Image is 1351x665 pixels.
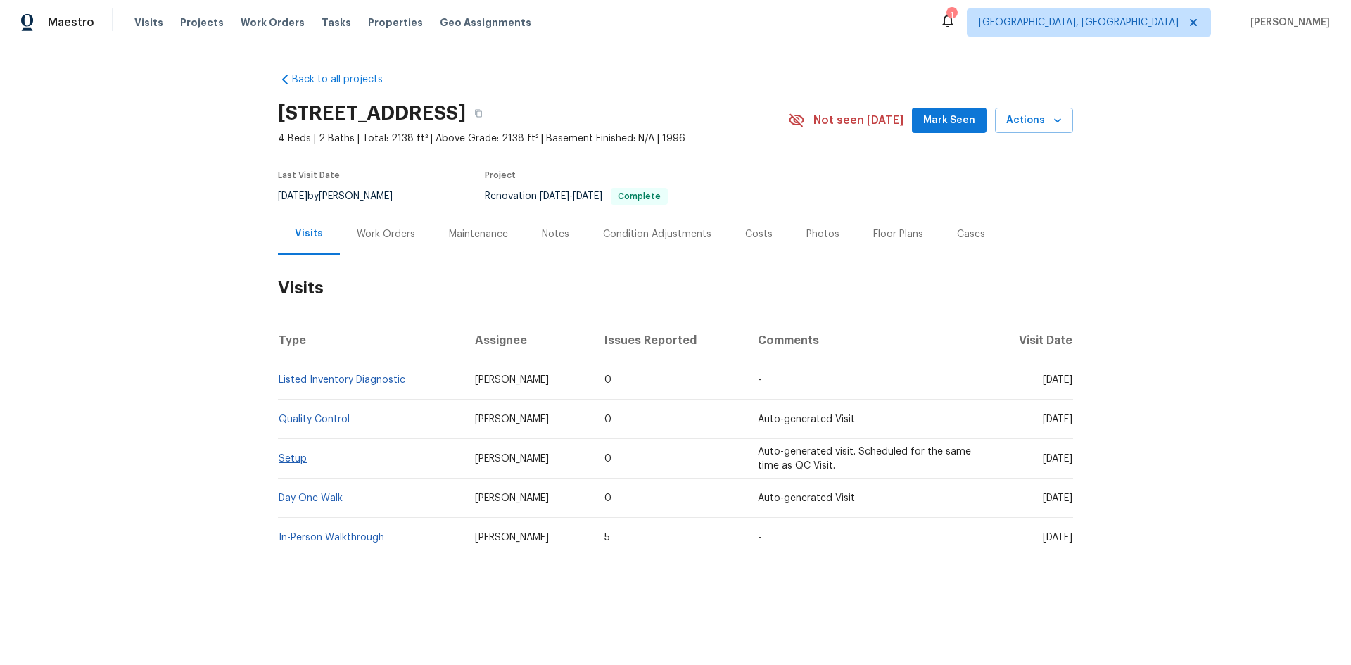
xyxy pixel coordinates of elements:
div: Cases [957,227,985,241]
span: Tasks [322,18,351,27]
span: [DATE] [1043,375,1072,385]
button: Copy Address [466,101,491,126]
a: Setup [279,454,307,464]
span: [PERSON_NAME] [475,493,549,503]
span: [DATE] [1043,533,1072,543]
span: 4 Beds | 2 Baths | Total: 2138 ft² | Above Grade: 2138 ft² | Basement Finished: N/A | 1996 [278,132,788,146]
div: by [PERSON_NAME] [278,188,410,205]
span: Auto-generated Visit [758,493,855,503]
th: Issues Reported [593,321,747,360]
div: Floor Plans [873,227,923,241]
button: Mark Seen [912,108,987,134]
div: Costs [745,227,773,241]
th: Visit Date [985,321,1073,360]
span: Last Visit Date [278,171,340,179]
th: Assignee [464,321,593,360]
span: Complete [612,192,666,201]
div: Photos [806,227,839,241]
span: 0 [604,414,611,424]
span: Geo Assignments [440,15,531,30]
span: [DATE] [1043,414,1072,424]
span: Not seen [DATE] [813,113,903,127]
th: Comments [747,321,985,360]
span: Visits [134,15,163,30]
span: [PERSON_NAME] [475,454,549,464]
span: - [540,191,602,201]
span: Work Orders [241,15,305,30]
span: [DATE] [278,191,307,201]
a: In-Person Walkthrough [279,533,384,543]
span: Properties [368,15,423,30]
span: Auto-generated visit. Scheduled for the same time as QC Visit. [758,447,971,471]
span: 0 [604,454,611,464]
span: 0 [604,493,611,503]
div: Maintenance [449,227,508,241]
span: [DATE] [573,191,602,201]
span: [DATE] [1043,454,1072,464]
span: [DATE] [540,191,569,201]
span: Renovation [485,191,668,201]
div: Notes [542,227,569,241]
span: - [758,533,761,543]
h2: [STREET_ADDRESS] [278,106,466,120]
span: Mark Seen [923,112,975,129]
span: Maestro [48,15,94,30]
span: Auto-generated Visit [758,414,855,424]
a: Quality Control [279,414,350,424]
th: Type [278,321,464,360]
a: Day One Walk [279,493,343,503]
span: - [758,375,761,385]
span: [PERSON_NAME] [475,533,549,543]
div: 1 [946,8,956,23]
span: Actions [1006,112,1062,129]
a: Back to all projects [278,72,413,87]
span: 5 [604,533,610,543]
div: Condition Adjustments [603,227,711,241]
h2: Visits [278,255,1073,321]
span: [GEOGRAPHIC_DATA], [GEOGRAPHIC_DATA] [979,15,1179,30]
span: [PERSON_NAME] [475,375,549,385]
span: [PERSON_NAME] [475,414,549,424]
span: 0 [604,375,611,385]
a: Listed Inventory Diagnostic [279,375,405,385]
div: Work Orders [357,227,415,241]
span: Project [485,171,516,179]
span: [PERSON_NAME] [1245,15,1330,30]
span: [DATE] [1043,493,1072,503]
button: Actions [995,108,1073,134]
div: Visits [295,227,323,241]
span: Projects [180,15,224,30]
